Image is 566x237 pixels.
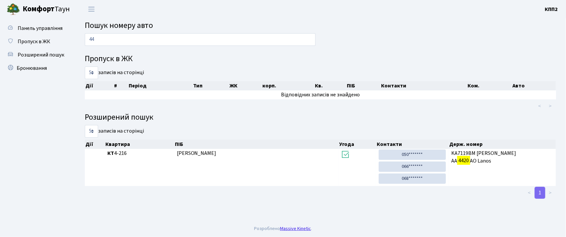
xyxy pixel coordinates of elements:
[457,156,470,165] mark: 4420
[512,81,556,90] th: Авто
[3,35,70,48] a: Пропуск в ЖК
[339,140,376,149] th: Угода
[18,51,64,59] span: Розширений пошук
[545,5,558,13] a: КПП2
[85,140,105,149] th: Дії
[174,140,339,149] th: ПІБ
[23,4,70,15] span: Таун
[545,6,558,13] b: КПП2
[262,81,314,90] th: корп.
[85,125,144,138] label: записів на сторінці
[535,187,545,199] a: 1
[85,113,556,122] h4: Розширений пошук
[380,81,467,90] th: Контакти
[3,61,70,75] a: Бронювання
[17,64,47,72] span: Бронювання
[107,150,171,157] span: 4-216
[376,140,449,149] th: Контакти
[467,81,512,90] th: Ком.
[314,81,346,90] th: Кв.
[177,150,216,157] span: [PERSON_NAME]
[105,140,174,149] th: Квартира
[18,38,50,45] span: Пропуск в ЖК
[23,4,55,14] b: Комфорт
[85,125,98,138] select: записів на сторінці
[229,81,262,90] th: ЖК
[128,81,193,90] th: Період
[3,48,70,61] a: Розширений пошук
[85,20,153,31] span: Пошук номеру авто
[85,54,556,64] h4: Пропуск в ЖК
[85,90,556,99] td: Відповідних записів не знайдено
[451,150,553,165] span: KA7119BM [PERSON_NAME] AA AO Lanos
[18,25,63,32] span: Панель управління
[83,4,100,15] button: Переключити навігацію
[85,66,98,79] select: записів на сторінці
[85,81,113,90] th: Дії
[107,150,114,157] b: КТ
[85,33,316,46] input: Пошук
[85,66,144,79] label: записів на сторінці
[113,81,128,90] th: #
[3,22,70,35] a: Панель управління
[346,81,380,90] th: ПІБ
[193,81,229,90] th: Тип
[449,140,556,149] th: Держ. номер
[254,225,312,232] div: Розроблено .
[280,225,311,232] a: Massive Kinetic
[7,3,20,16] img: logo.png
